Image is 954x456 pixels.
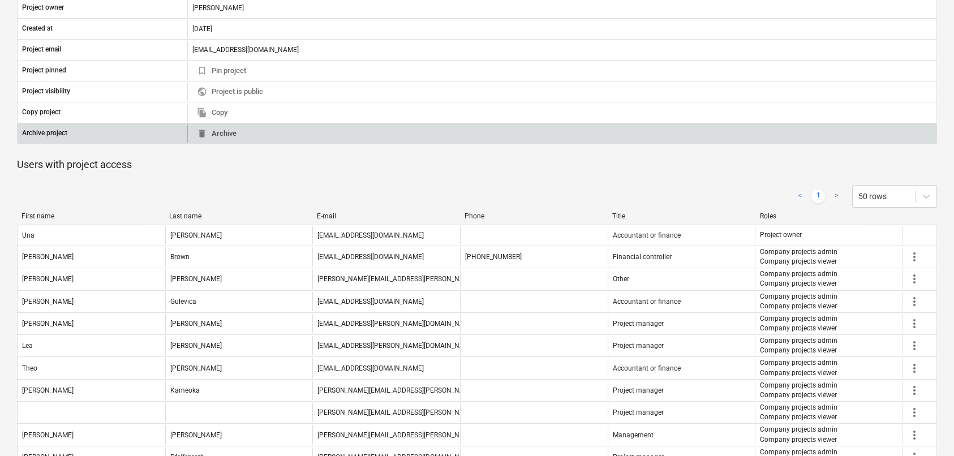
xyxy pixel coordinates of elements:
div: Brown [170,253,190,261]
div: [EMAIL_ADDRESS][DOMAIN_NAME] [317,253,424,261]
p: Company projects admin [760,381,837,390]
div: Last name [169,212,308,220]
span: Accountant or finance [613,298,681,306]
a: Previous page [793,190,807,203]
p: Users with project access [17,158,937,171]
div: [PERSON_NAME] [22,298,74,306]
span: more_vert [908,250,921,264]
p: Project visibility [22,87,70,96]
div: [PERSON_NAME][EMAIL_ADDRESS][PERSON_NAME][DOMAIN_NAME] [317,431,527,439]
div: [PERSON_NAME] [22,253,74,261]
p: Company projects viewer [760,390,837,400]
span: Copy [197,106,227,119]
p: Company projects admin [760,247,837,257]
a: Next page [830,190,843,203]
div: [PERSON_NAME] [22,320,74,328]
p: Company projects viewer [760,346,837,355]
span: more_vert [908,295,921,308]
p: Company projects viewer [760,279,837,289]
p: Created at [22,24,53,33]
p: Company projects viewer [760,302,837,311]
p: Company projects admin [760,314,837,324]
span: delete [197,128,207,139]
div: Phone [465,212,603,220]
p: Archive project [22,128,67,138]
div: [PERSON_NAME][EMAIL_ADDRESS][PERSON_NAME][DOMAIN_NAME] [317,275,527,283]
span: bookmark_border [197,66,207,76]
span: Project manager [613,342,664,350]
span: more_vert [908,339,921,352]
div: Gulevica [170,298,196,306]
span: Project manager [613,320,664,328]
span: Management [613,431,654,439]
p: Company projects viewer [760,257,837,266]
p: Company projects admin [760,292,837,302]
div: Kameoka [170,386,200,394]
p: Copy project [22,107,61,117]
span: Other [613,275,629,283]
div: [EMAIL_ADDRESS][PERSON_NAME][DOMAIN_NAME] [317,342,475,350]
span: file_copy [197,107,207,118]
span: Project manager [613,386,664,394]
div: [PERSON_NAME][EMAIL_ADDRESS][PERSON_NAME][DOMAIN_NAME] [317,408,527,416]
div: [EMAIL_ADDRESS][DOMAIN_NAME] [317,298,424,306]
span: Accountant or finance [613,231,681,239]
div: E-mail [317,212,455,220]
div: [EMAIL_ADDRESS][PERSON_NAME][DOMAIN_NAME] [317,320,475,328]
span: Financial controller [613,253,672,261]
span: Archive [197,127,237,140]
a: Page 1 is your current page [811,190,825,203]
div: [PERSON_NAME] [170,364,222,372]
p: Company projects viewer [760,435,837,445]
iframe: Chat Widget [897,402,954,456]
p: Project pinned [22,66,66,75]
p: Project owner [22,3,64,12]
div: Title [612,212,751,220]
span: Project is public [197,85,263,98]
div: [PERSON_NAME] [22,431,74,439]
button: Pin project [192,62,251,80]
div: [DATE] [187,20,936,38]
div: [EMAIL_ADDRESS][DOMAIN_NAME] [187,41,936,59]
p: Company projects viewer [760,368,837,378]
span: more_vert [908,317,921,330]
div: [PERSON_NAME] [170,231,222,239]
p: Company projects admin [760,403,837,412]
p: Company projects admin [760,269,837,279]
p: Company projects admin [760,358,837,368]
p: Company projects viewer [760,412,837,422]
p: Company projects admin [760,425,837,435]
span: more_vert [908,362,921,375]
span: Pin project [197,64,246,78]
div: Una [22,231,35,239]
span: Project manager [613,408,664,416]
p: Project owner [760,230,802,240]
div: [PERSON_NAME] [22,275,74,283]
p: Project email [22,45,61,54]
span: more_vert [908,272,921,286]
div: [PHONE_NUMBER] [465,253,522,261]
div: [PERSON_NAME] [170,275,222,283]
button: Project is public [192,83,268,101]
div: [EMAIL_ADDRESS][DOMAIN_NAME] [317,364,424,372]
p: Company projects admin [760,336,837,346]
div: [EMAIL_ADDRESS][DOMAIN_NAME] [317,231,424,239]
p: Company projects viewer [760,324,837,333]
div: [PERSON_NAME] [170,320,222,328]
div: [PERSON_NAME] [170,431,222,439]
div: [PERSON_NAME] [170,342,222,350]
button: Archive [192,125,241,143]
div: First name [22,212,160,220]
button: Copy [192,104,232,122]
span: more_vert [908,384,921,397]
div: Roles [760,212,899,220]
div: Theo [22,364,37,372]
span: Accountant or finance [613,364,681,372]
span: public [197,87,207,97]
div: Lea [22,342,33,350]
div: [PERSON_NAME] [22,386,74,394]
div: [PERSON_NAME][EMAIL_ADDRESS][PERSON_NAME][DOMAIN_NAME] [317,386,527,394]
